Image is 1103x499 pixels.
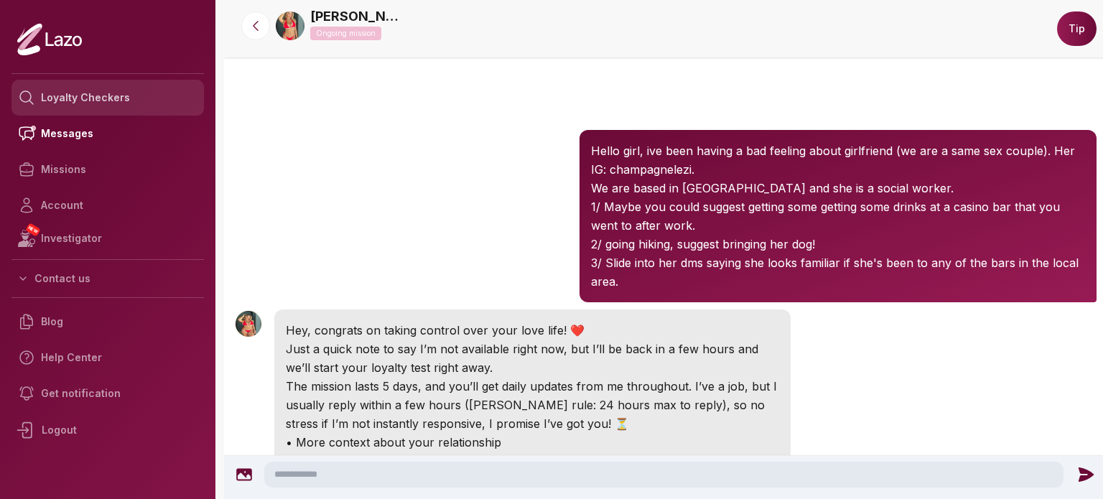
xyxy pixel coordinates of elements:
img: User avatar [236,311,261,337]
p: The mission lasts 5 days, and you’ll get daily updates from me throughout. I’ve a job, but I usua... [286,377,779,433]
span: NEW [25,223,41,237]
a: Blog [11,304,204,340]
p: 1/ Maybe you could suggest getting some getting some drinks at a casino bar that you went to afte... [591,197,1084,235]
a: Messages [11,116,204,151]
a: NEWInvestigator [11,223,204,253]
a: [PERSON_NAME] [310,6,404,27]
p: 2/ going hiking, suggest bringing her dog! [591,235,1084,253]
div: Logout [11,411,204,449]
a: Help Center [11,340,204,376]
p: Hey, congrats on taking control over your love life! ❤️ [286,321,779,340]
img: 520ecdbb-042a-4e5d-99ca-1af144eed449 [276,11,304,40]
p: 3/ Slide into her dms saying she looks familiar if she's been to any of the bars in the local area. [591,253,1084,291]
a: Missions [11,151,204,187]
a: Loyalty Checkers [11,80,204,116]
p: Just a quick note to say I’m not available right now, but I’ll be back in a few hours and we’ll s... [286,340,779,377]
a: Get notification [11,376,204,411]
p: We are based in [GEOGRAPHIC_DATA] and she is a social worker. [591,179,1084,197]
p: • More context about your relationship [286,433,779,452]
p: Ongoing mission [310,27,381,40]
p: • Boundaries or expectations [286,452,779,470]
button: Tip [1057,11,1097,46]
a: Account [11,187,204,223]
p: Hello girl, ive been having a bad feeling about girlfriend (we are a same sex couple). Her IG: ch... [591,141,1084,179]
button: Contact us [11,266,204,292]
